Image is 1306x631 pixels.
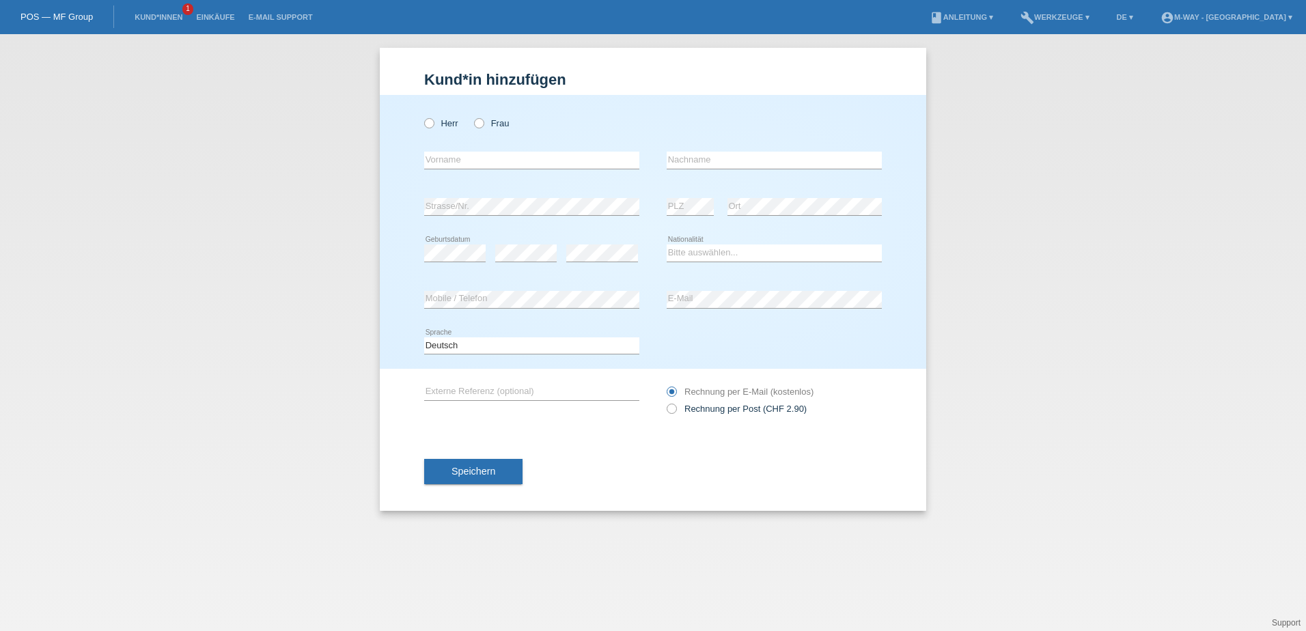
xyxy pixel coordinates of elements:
a: Support [1272,618,1301,628]
a: POS — MF Group [20,12,93,22]
i: book [930,11,943,25]
h1: Kund*in hinzufügen [424,71,882,88]
label: Herr [424,118,458,128]
a: buildWerkzeuge ▾ [1014,13,1096,21]
i: account_circle [1161,11,1174,25]
span: 1 [182,3,193,15]
a: E-Mail Support [242,13,320,21]
input: Rechnung per E-Mail (kostenlos) [667,387,676,404]
a: account_circlem-way - [GEOGRAPHIC_DATA] ▾ [1154,13,1299,21]
i: build [1020,11,1034,25]
a: DE ▾ [1110,13,1140,21]
a: bookAnleitung ▾ [923,13,1000,21]
a: Kund*innen [128,13,189,21]
label: Rechnung per Post (CHF 2.90) [667,404,807,414]
span: Speichern [451,466,495,477]
label: Rechnung per E-Mail (kostenlos) [667,387,814,397]
input: Rechnung per Post (CHF 2.90) [667,404,676,421]
a: Einkäufe [189,13,241,21]
input: Frau [474,118,483,127]
label: Frau [474,118,509,128]
input: Herr [424,118,433,127]
button: Speichern [424,459,523,485]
